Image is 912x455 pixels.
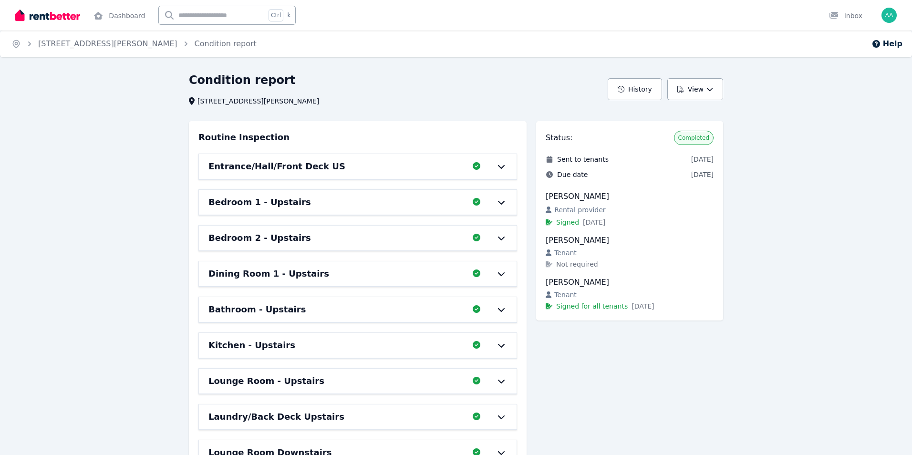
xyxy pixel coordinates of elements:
span: [DATE] [632,301,654,311]
div: [PERSON_NAME] [546,191,714,202]
span: [DATE] [691,170,714,179]
button: History [608,78,662,100]
a: Condition report [195,39,257,48]
h3: Status: [546,132,572,144]
h6: Lounge Room - Upstairs [208,374,324,388]
div: [PERSON_NAME] [546,235,714,246]
h1: Condition report [189,72,295,88]
h6: Dining Room 1 - Upstairs [208,267,329,280]
span: [STREET_ADDRESS][PERSON_NAME] [197,96,319,106]
span: Sent to tenants [557,155,609,164]
span: Completed [678,134,709,142]
h3: Routine Inspection [198,131,290,144]
div: Inbox [829,11,862,21]
h6: Bathroom - Upstairs [208,303,306,316]
h6: Entrance/Hall/Front Deck US [208,160,345,173]
span: Signed [556,217,579,227]
h6: Bedroom 1 - Upstairs [208,196,311,209]
img: Aleta Boggis [881,8,897,23]
a: [STREET_ADDRESS][PERSON_NAME] [38,39,177,48]
h6: Kitchen - Upstairs [208,339,295,352]
span: Tenant [554,248,577,258]
div: [PERSON_NAME] [546,277,714,288]
h6: Bedroom 2 - Upstairs [208,231,311,245]
h6: Laundry/Back Deck Upstairs [208,410,344,424]
span: [DATE] [691,155,714,164]
img: RentBetter [15,8,80,22]
button: View [667,78,723,100]
span: Tenant [554,290,577,300]
span: Signed for all tenants [556,301,628,311]
span: Not required [556,259,598,269]
span: Ctrl [269,9,283,21]
span: [DATE] [583,217,605,227]
span: Rental provider [554,205,605,215]
button: Help [871,38,902,50]
span: Due date [557,170,588,179]
span: k [287,11,290,19]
